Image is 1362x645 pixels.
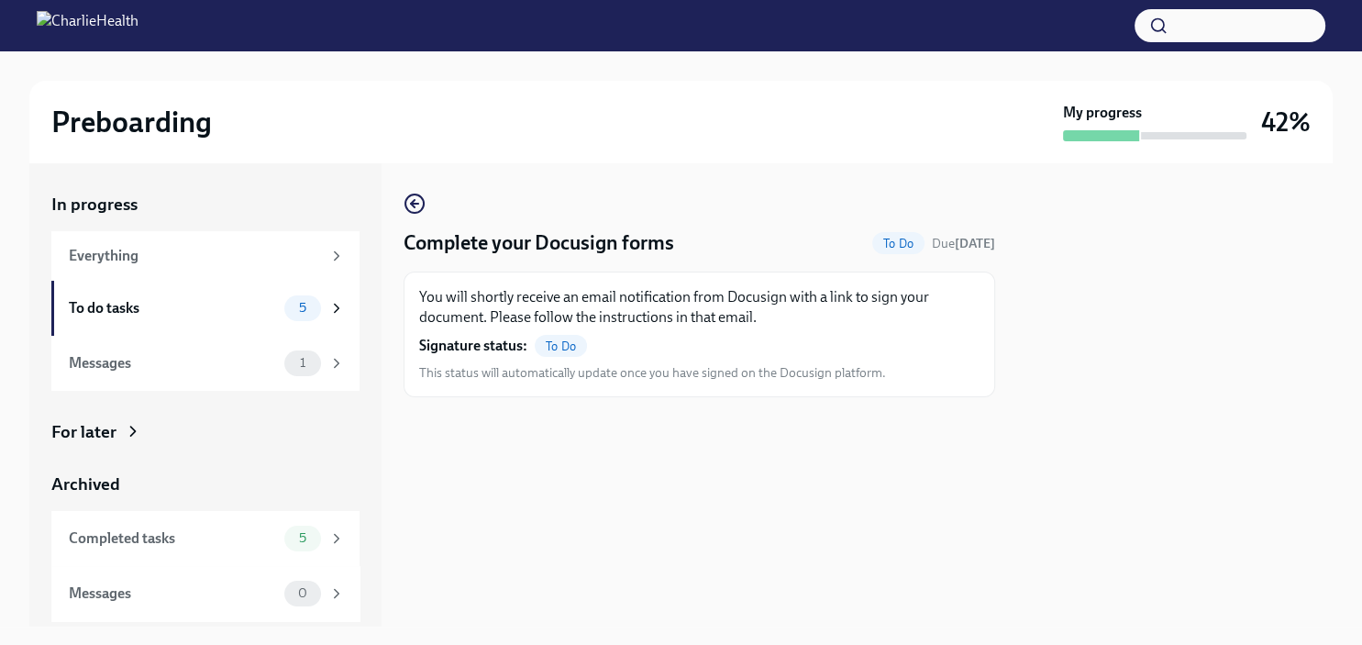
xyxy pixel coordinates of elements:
[419,336,527,356] strong: Signature status:
[288,301,317,315] span: 5
[419,364,886,382] span: This status will automatically update once you have signed on the Docusign platform.
[69,584,277,604] div: Messages
[932,236,995,251] span: Due
[932,235,995,252] span: October 21st, 2025 07:00
[1063,103,1142,123] strong: My progress
[1261,106,1311,139] h3: 42%
[289,356,316,370] span: 1
[69,298,277,318] div: To do tasks
[69,353,277,373] div: Messages
[51,336,360,391] a: Messages1
[287,586,318,600] span: 0
[51,473,360,496] a: Archived
[51,511,360,566] a: Completed tasks5
[51,420,116,444] div: For later
[404,229,674,257] h4: Complete your Docusign forms
[51,420,360,444] a: For later
[51,193,360,217] a: In progress
[535,339,587,353] span: To Do
[872,237,925,250] span: To Do
[288,531,317,545] span: 5
[51,231,360,281] a: Everything
[37,11,138,40] img: CharlieHealth
[51,566,360,621] a: Messages0
[69,246,321,266] div: Everything
[955,236,995,251] strong: [DATE]
[51,104,212,140] h2: Preboarding
[419,287,980,328] p: You will shortly receive an email notification from Docusign with a link to sign your document. P...
[51,281,360,336] a: To do tasks5
[69,528,277,549] div: Completed tasks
